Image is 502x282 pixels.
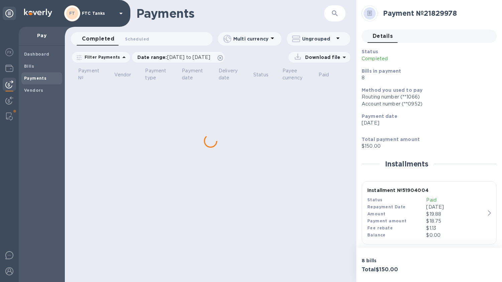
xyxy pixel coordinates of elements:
p: Ungrouped [302,36,334,42]
p: Delivery date [219,67,239,81]
p: Status [253,71,268,78]
b: Payment amount [367,218,407,223]
div: Date range:[DATE] to [DATE] [132,52,225,63]
span: Scheduled [125,36,149,43]
b: Bills [24,64,34,69]
h3: Total $150.00 [362,267,426,273]
p: $0.00 [426,232,485,239]
p: $18.75 [426,218,485,225]
div: Account number (**0952) [362,100,491,108]
b: Repayment Date [367,204,406,209]
p: Multi currency [233,36,268,42]
b: Fee rebate [367,225,393,230]
b: Payment date [362,114,397,119]
img: Wallets [5,64,13,72]
p: Filter Payments [82,54,120,60]
b: Dashboard [24,52,49,57]
h2: Payment № 21829978 [383,9,491,17]
div: $19.88 [426,211,485,218]
span: Status [253,71,277,78]
span: Delivery date [219,67,248,81]
p: Vendor [114,71,131,78]
img: Foreign exchange [5,48,13,56]
img: Logo [24,9,52,17]
b: Amount [367,211,385,216]
p: 8 [362,74,491,81]
p: $150.00 [362,143,491,150]
b: Status [362,49,378,54]
span: Paid [319,71,338,78]
p: Payee currency [282,67,305,81]
div: Unpin categories [3,7,16,20]
p: Download file [302,54,340,61]
p: [DATE] [362,120,491,127]
p: Paid [319,71,329,78]
b: Method you used to pay [362,87,422,93]
b: Bills in payment [362,68,401,74]
b: Vendors [24,88,43,93]
p: [DATE] [426,204,485,211]
b: Installment № 51904004 [367,188,428,193]
p: Date range : [137,54,214,61]
h2: Installments [385,160,428,168]
b: Balance [367,232,386,237]
p: Paid [426,197,485,204]
span: Details [373,31,393,41]
p: $1.13 [426,225,485,232]
span: [DATE] to [DATE] [167,55,210,60]
b: Status [367,197,382,202]
p: 8 bills [362,257,426,264]
span: Vendor [114,71,140,78]
span: Payment type [145,67,176,81]
p: FTC Tanks [82,11,115,16]
div: Routing number (**1066) [362,93,491,100]
span: Payee currency [282,67,313,81]
p: Payment № [78,67,100,81]
b: Payments [24,76,46,81]
button: Installment №51904004StatusPaidRepayment Date[DATE]Amount$19.88Payment amount$18.75Fee rebate$1.1... [362,181,497,244]
span: Payment date [182,67,213,81]
span: Payment № [78,67,109,81]
span: Completed [82,34,114,44]
b: Total payment amount [362,137,420,142]
p: Payment type [145,67,168,81]
p: Payment date [182,67,205,81]
p: Completed [362,55,448,62]
b: FT [69,11,75,16]
p: Pay [24,32,59,39]
h1: Payments [136,6,324,20]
